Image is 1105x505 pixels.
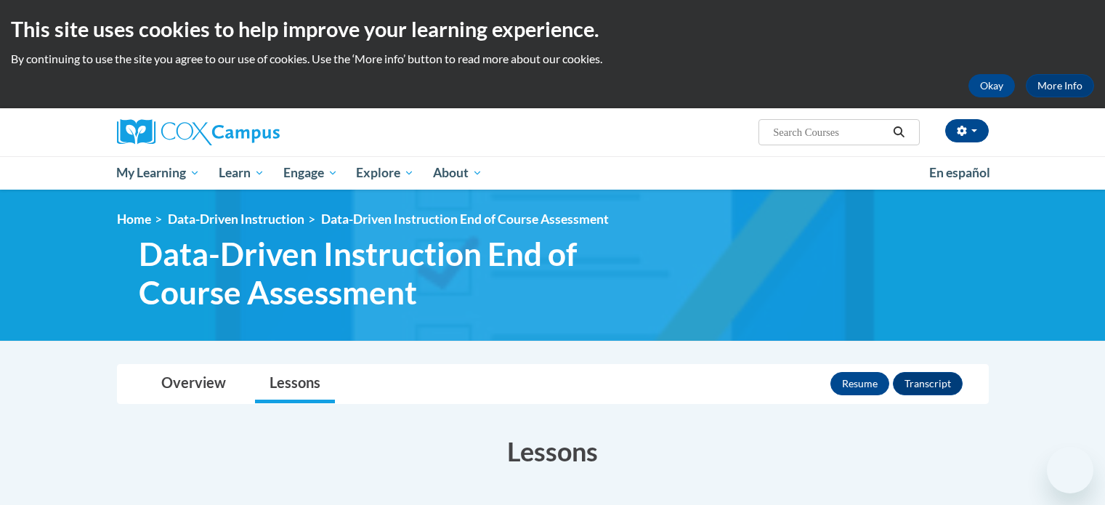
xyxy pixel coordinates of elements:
[108,156,210,190] a: My Learning
[945,119,989,142] button: Account Settings
[147,365,240,403] a: Overview
[139,235,640,312] span: Data-Driven Instruction End of Course Assessment
[116,164,200,182] span: My Learning
[1026,74,1094,97] a: More Info
[772,124,888,141] input: Search Courses
[321,211,609,227] span: Data-Driven Instruction End of Course Assessment
[283,164,338,182] span: Engage
[424,156,492,190] a: About
[929,165,990,180] span: En español
[356,164,414,182] span: Explore
[209,156,274,190] a: Learn
[117,433,989,469] h3: Lessons
[893,372,963,395] button: Transcript
[117,211,151,227] a: Home
[11,51,1094,67] p: By continuing to use the site you agree to our use of cookies. Use the ‘More info’ button to read...
[433,164,482,182] span: About
[1047,447,1093,493] iframe: Button to launch messaging window
[168,211,304,227] a: Data-Driven Instruction
[274,156,347,190] a: Engage
[830,372,889,395] button: Resume
[888,124,910,141] button: Search
[920,158,1000,188] a: En español
[255,365,335,403] a: Lessons
[11,15,1094,44] h2: This site uses cookies to help improve your learning experience.
[95,156,1011,190] div: Main menu
[117,119,280,145] img: Cox Campus
[347,156,424,190] a: Explore
[219,164,264,182] span: Learn
[968,74,1015,97] button: Okay
[117,119,393,145] a: Cox Campus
